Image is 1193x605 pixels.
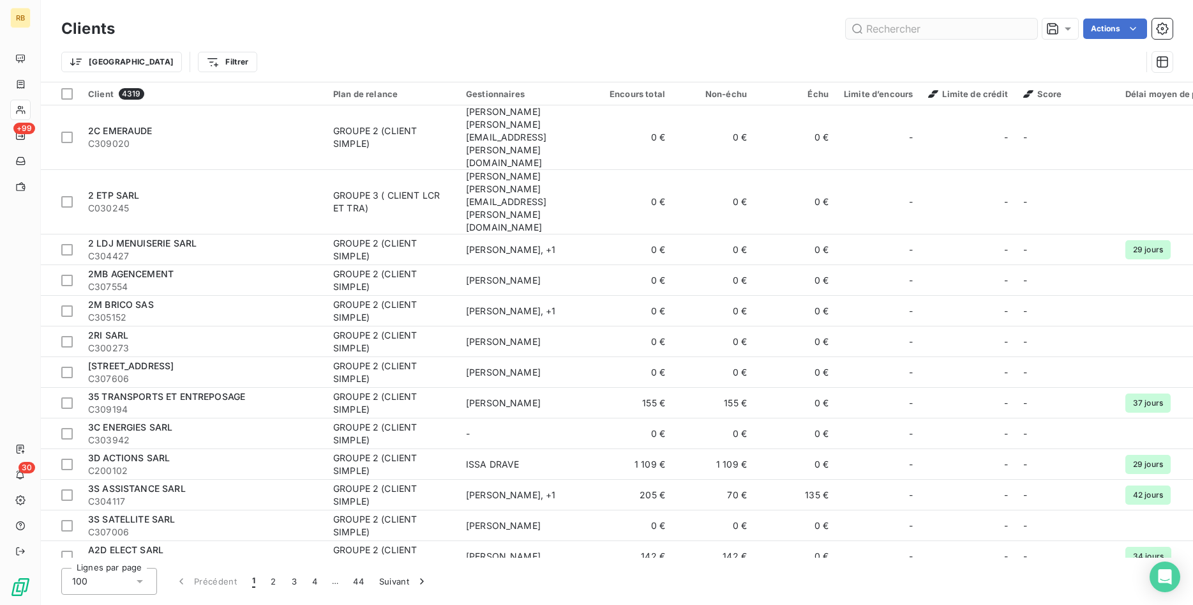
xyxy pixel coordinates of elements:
[284,568,304,595] button: 3
[88,495,318,508] span: C304117
[10,577,31,597] img: Logo LeanPay
[754,296,836,326] td: 0 €
[1004,305,1008,318] span: -
[88,342,318,355] span: C300273
[673,234,754,265] td: 0 €
[1125,394,1171,413] span: 37 jours
[88,125,153,136] span: 2C EMERAUDE
[1004,397,1008,410] span: -
[591,105,673,170] td: 0 €
[333,125,451,150] div: GROUPE 2 (CLIENT SIMPLE)
[673,357,754,388] td: 0 €
[762,89,829,99] div: Échu
[909,458,913,471] span: -
[333,482,451,508] div: GROUPE 2 (CLIENT SIMPLE)
[466,367,541,378] span: [PERSON_NAME]
[754,326,836,357] td: 0 €
[754,265,836,296] td: 0 €
[754,170,836,234] td: 0 €
[1004,458,1008,471] span: -
[198,52,257,72] button: Filtrer
[1004,489,1008,502] span: -
[1023,489,1027,500] span: -
[754,357,836,388] td: 0 €
[88,280,318,293] span: C307554
[1023,397,1027,408] span: -
[591,326,673,357] td: 0 €
[673,418,754,449] td: 0 €
[88,452,170,463] span: 3D ACTIONS SARL
[466,428,470,439] span: -
[1023,459,1027,470] span: -
[673,480,754,510] td: 70 €
[244,568,263,595] button: 1
[19,462,35,473] span: 30
[754,234,836,265] td: 0 €
[673,326,754,357] td: 0 €
[466,336,541,347] span: [PERSON_NAME]
[88,330,128,341] span: 2RI SARL
[754,418,836,449] td: 0 €
[1023,428,1027,439] span: -
[466,243,583,256] div: [PERSON_NAME] , + 1
[72,575,87,588] span: 100
[333,452,451,477] div: GROUPE 2 (CLIENT SIMPLE)
[1023,244,1027,255] span: -
[466,489,583,502] div: [PERSON_NAME] , + 1
[13,123,35,134] span: +99
[1023,196,1027,207] span: -
[909,489,913,502] span: -
[466,551,541,562] span: [PERSON_NAME]
[1125,486,1171,505] span: 42 jours
[673,105,754,170] td: 0 €
[1004,550,1008,563] span: -
[88,311,318,324] span: C305152
[909,366,913,379] span: -
[591,296,673,326] td: 0 €
[1004,427,1008,440] span: -
[909,274,913,287] span: -
[61,52,182,72] button: [GEOGRAPHIC_DATA]
[673,541,754,572] td: 142 €
[909,243,913,256] span: -
[466,275,541,286] span: [PERSON_NAME]
[466,305,583,318] div: [PERSON_NAME] , + 1
[1125,547,1171,566] span: 34 jours
[591,449,673,480] td: 1 109 €
[88,464,318,477] span: C200102
[88,403,318,416] span: C309194
[88,360,174,371] span: [STREET_ADDRESS]
[333,89,451,99] div: Plan de relance
[333,544,451,569] div: GROUPE 2 (CLIENT SIMPLE)
[1023,520,1027,531] span: -
[304,568,325,595] button: 4
[1004,131,1008,144] span: -
[333,237,451,263] div: GROUPE 2 (CLIENT SIMPLE)
[371,568,436,595] button: Suivant
[333,298,451,324] div: GROUPE 2 (CLIENT SIMPLE)
[909,519,913,532] span: -
[909,131,913,144] span: -
[1004,243,1008,256] span: -
[88,137,318,150] span: C309020
[88,89,114,99] span: Client
[345,568,371,595] button: 44
[61,17,115,40] h3: Clients
[591,388,673,418] td: 155 €
[263,568,283,595] button: 2
[909,397,913,410] span: -
[325,571,345,592] span: …
[1125,240,1171,259] span: 29 jours
[754,449,836,480] td: 0 €
[591,541,673,572] td: 142 €
[88,434,318,447] span: C303942
[754,510,836,541] td: 0 €
[333,360,451,385] div: GROUPE 2 (CLIENT SIMPLE)
[88,250,318,263] span: C304427
[1004,195,1008,208] span: -
[909,550,913,563] span: -
[1023,551,1027,562] span: -
[754,388,836,418] td: 0 €
[928,89,1007,99] span: Limite de crédit
[466,171,546,233] span: [PERSON_NAME] [PERSON_NAME][EMAIL_ADDRESS][PERSON_NAME][DOMAIN_NAME]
